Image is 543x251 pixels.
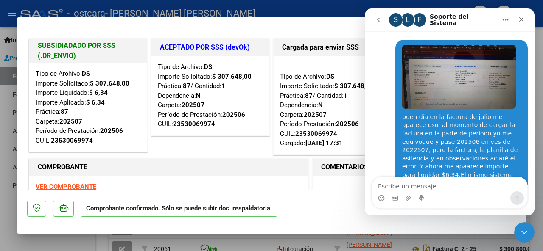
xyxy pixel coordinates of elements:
button: Start recording [54,186,61,193]
strong: 202506 [336,120,359,128]
h1: Cargada para enviar SSS [282,42,383,52]
div: 23530069974 [295,129,337,139]
strong: 87 [305,92,313,99]
h1: SUBSIDIADADO POR SSS (.DR_ENVIO) [38,41,139,61]
a: VER COMPROBANTE [36,183,96,190]
div: buen día en la factura de julio me aparece eso. al momento de cargar la factura en la parte de pe... [31,31,163,201]
div: Tipo de Archivo: Importe Solicitado: Práctica: / Cantidad: Dependencia: Carpeta: Período Prestaci... [280,62,385,148]
div: Tipo de Archivo: Importe Solicitado: Importe Liquidado: Importe Aplicado: Práctica: Carpeta: Perí... [36,69,141,145]
strong: 1 [344,92,347,99]
strong: Comentarios De la Obra Social: [329,190,431,198]
strong: DS [326,73,334,80]
strong: 202506 [222,111,245,119]
p: Comprobante confirmado. Sólo se puede subir doc. respaldatoria. [81,201,277,217]
button: Selector de emoji [13,186,20,193]
strong: $ 6,34 [89,89,108,97]
strong: $ 6,34 [86,99,105,106]
div: buen día en la factura de julio me aparece eso. al momento de cargar la factura en la parte de pe... [37,105,156,196]
textarea: Escribe un mensaje... [7,168,162,183]
mat-expansion-panel-header: COMENTARIOS [313,159,514,176]
div: Tipo de Archivo: Importe Solicitado: Práctica: / Cantidad: Dependencia: Carpeta: Período de Prest... [158,62,263,129]
strong: $ 307.648,00 [334,82,374,90]
strong: $ 307.648,00 [90,80,129,87]
strong: 87 [61,108,68,116]
strong: 202507 [59,118,82,125]
iframe: Intercom live chat [365,8,535,215]
div: 23530069974 [173,119,215,129]
strong: 202507 [182,101,204,109]
strong: 202506 [100,127,123,135]
button: Selector de gif [27,186,34,193]
strong: DS [82,70,90,77]
h1: ACEPTADO POR SSS (devOk) [160,42,261,52]
strong: 1 [221,82,225,90]
strong: N [196,92,201,99]
strong: DS [204,63,212,71]
h1: COMENTARIOS [321,162,368,172]
strong: [DATE] 17:31 [305,139,343,147]
strong: COMPROBANTE [38,163,87,171]
strong: 202507 [304,111,327,119]
iframe: Intercom live chat [514,222,535,243]
strong: N [318,101,323,109]
button: Enviar un mensaje… [146,183,159,196]
button: Adjuntar un archivo [40,186,47,193]
div: 23530069974 [51,136,93,146]
strong: 87 [183,82,190,90]
div: - dice… [7,31,163,211]
strong: $ 307.648,00 [212,73,252,80]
